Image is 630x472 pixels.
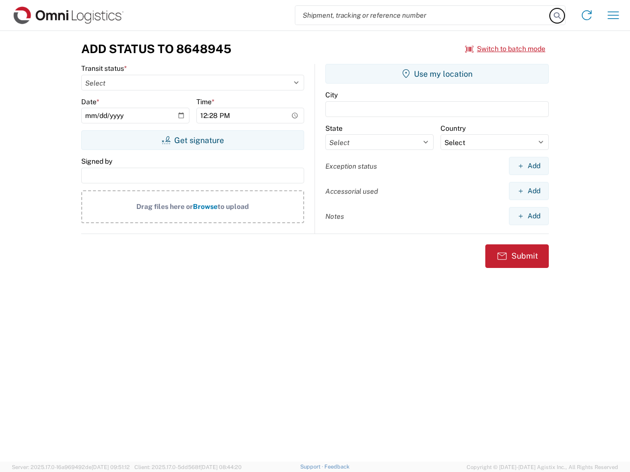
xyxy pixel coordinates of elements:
[325,162,377,171] label: Exception status
[295,6,550,25] input: Shipment, tracking or reference number
[509,207,549,225] button: Add
[509,182,549,200] button: Add
[441,124,466,133] label: Country
[81,97,99,106] label: Date
[81,42,231,56] h3: Add Status to 8648945
[81,64,127,73] label: Transit status
[92,464,130,470] span: [DATE] 09:51:12
[300,464,325,470] a: Support
[134,464,242,470] span: Client: 2025.17.0-5dd568f
[467,463,618,472] span: Copyright © [DATE]-[DATE] Agistix Inc., All Rights Reserved
[200,464,242,470] span: [DATE] 08:44:20
[325,187,378,196] label: Accessorial used
[81,130,304,150] button: Get signature
[324,464,349,470] a: Feedback
[325,90,338,99] label: City
[509,157,549,175] button: Add
[218,203,249,210] span: to upload
[325,124,343,133] label: State
[136,203,193,210] span: Drag files here or
[12,464,130,470] span: Server: 2025.17.0-16a969492de
[325,64,549,84] button: Use my location
[81,157,112,166] label: Signed by
[465,41,545,57] button: Switch to batch mode
[193,203,218,210] span: Browse
[325,212,344,221] label: Notes
[485,244,549,268] button: Submit
[196,97,215,106] label: Time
